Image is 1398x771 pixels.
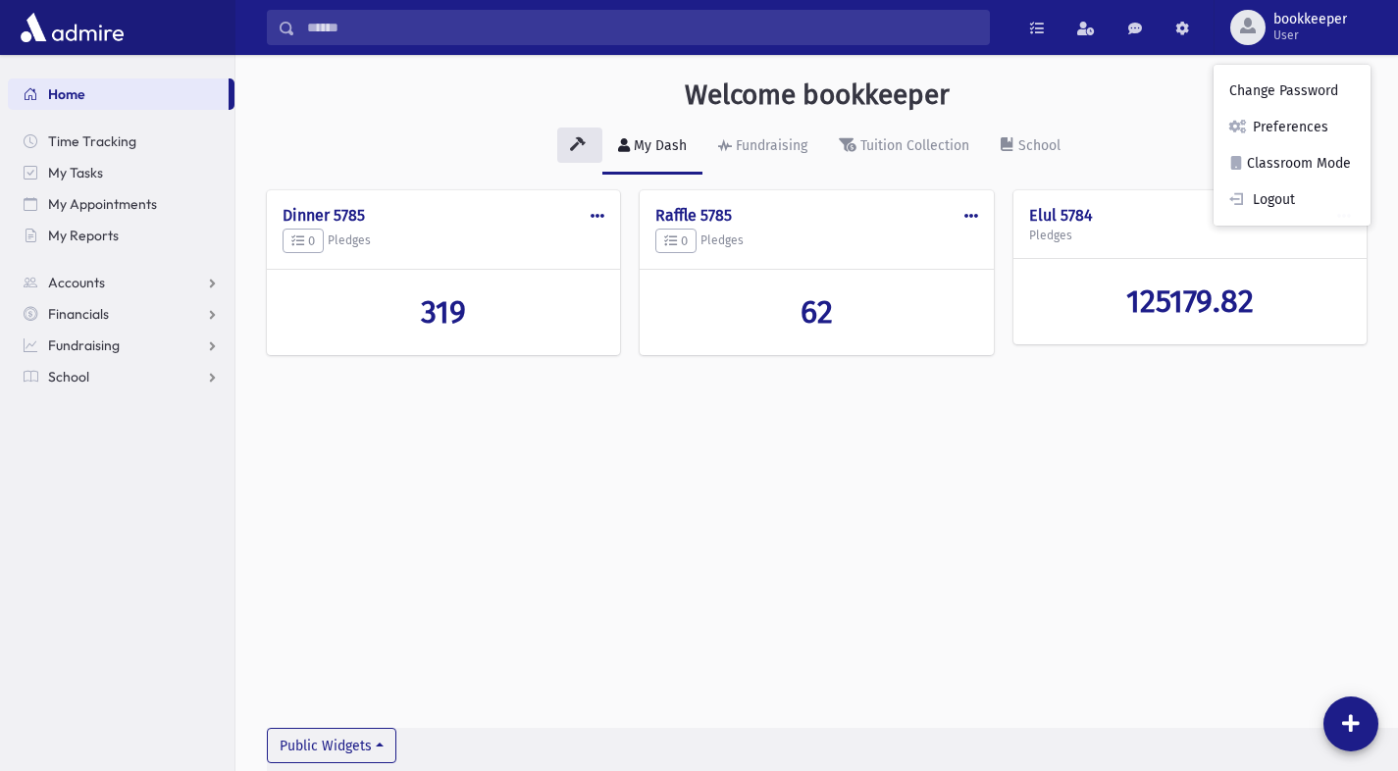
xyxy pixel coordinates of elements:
[602,120,702,175] a: My Dash
[630,137,687,154] div: My Dash
[48,227,119,244] span: My Reports
[985,120,1076,175] a: School
[8,78,229,110] a: Home
[48,336,120,354] span: Fundraising
[48,85,85,103] span: Home
[655,229,697,254] button: 0
[1029,229,1351,242] h5: Pledges
[48,132,136,150] span: Time Tracking
[8,298,234,330] a: Financials
[48,195,157,213] span: My Appointments
[8,361,234,392] a: School
[8,220,234,251] a: My Reports
[48,274,105,291] span: Accounts
[291,233,315,248] span: 0
[295,10,989,45] input: Search
[283,293,604,331] a: 319
[1214,73,1371,109] a: Change Password
[1214,145,1371,181] a: Classroom Mode
[655,206,977,225] h4: Raffle 5785
[16,8,129,47] img: AdmirePro
[48,305,109,323] span: Financials
[732,137,807,154] div: Fundraising
[1273,12,1347,27] span: bookkeeper
[283,206,604,225] h4: Dinner 5785
[655,229,977,254] h5: Pledges
[801,293,833,331] span: 62
[1126,283,1254,320] span: 125179.82
[856,137,969,154] div: Tuition Collection
[8,188,234,220] a: My Appointments
[48,368,89,385] span: School
[1029,283,1351,320] a: 125179.82
[283,229,324,254] button: 0
[48,164,103,181] span: My Tasks
[8,157,234,188] a: My Tasks
[1029,206,1351,225] h4: Elul 5784
[823,120,985,175] a: Tuition Collection
[267,728,396,763] button: Public Widgets
[1214,181,1371,218] a: Logout
[655,293,977,331] a: 62
[664,233,688,248] span: 0
[685,78,950,112] h3: Welcome bookkeeper
[702,120,823,175] a: Fundraising
[8,330,234,361] a: Fundraising
[8,126,234,157] a: Time Tracking
[283,229,604,254] h5: Pledges
[421,293,466,331] span: 319
[1014,137,1061,154] div: School
[1273,27,1347,43] span: User
[1214,109,1371,145] a: Preferences
[8,267,234,298] a: Accounts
